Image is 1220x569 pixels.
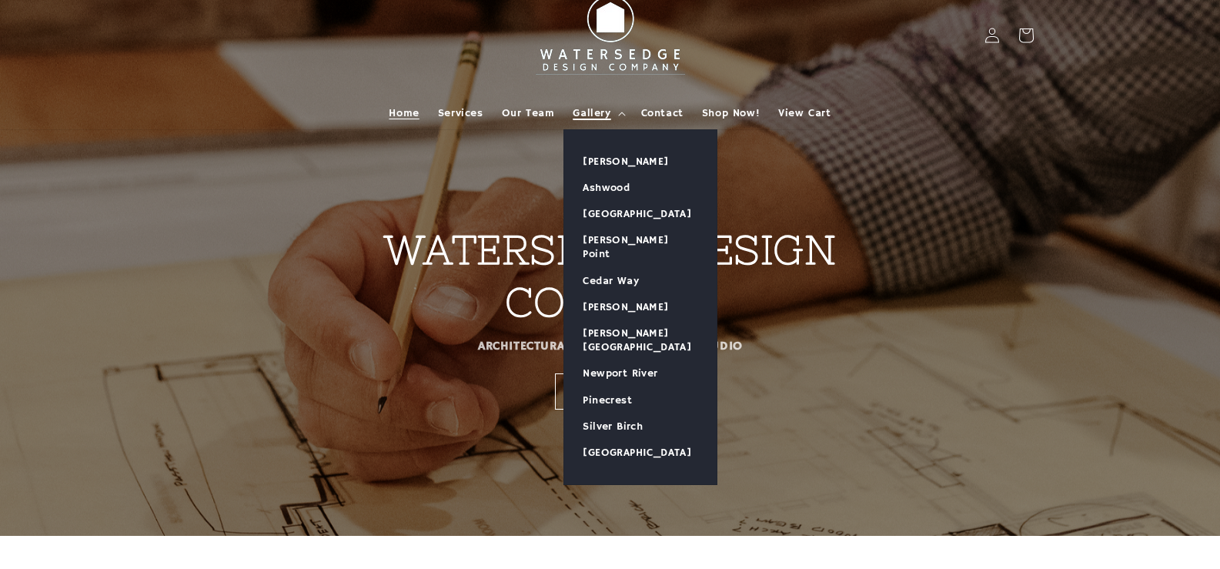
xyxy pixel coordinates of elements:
[702,106,760,120] span: Shop Now!
[564,360,717,387] a: Newport River
[564,227,717,267] a: [PERSON_NAME] Point
[778,106,831,120] span: View Cart
[564,149,717,175] a: [PERSON_NAME]
[493,97,564,129] a: Our Team
[564,201,717,227] a: [GEOGRAPHIC_DATA]
[641,106,684,120] span: Contact
[502,106,555,120] span: Our Team
[693,97,769,129] a: Shop Now!
[478,339,743,354] strong: ARCHITECTURAL & INTERIOR DESIGN STUDIO
[632,97,693,129] a: Contact
[429,97,493,129] a: Services
[564,440,717,466] a: [GEOGRAPHIC_DATA]
[554,373,666,409] a: Shop Now!
[438,106,483,120] span: Services
[564,268,717,294] a: Cedar Way
[389,106,419,120] span: Home
[564,320,717,360] a: [PERSON_NAME][GEOGRAPHIC_DATA]
[564,387,717,413] a: Pinecrest
[573,106,610,120] span: Gallery
[564,294,717,320] a: [PERSON_NAME]
[769,97,840,129] a: View Cart
[564,175,717,201] a: Ashwood
[379,97,428,129] a: Home
[384,227,836,325] strong: WATERSEDGE DESIGN COMPANY
[564,413,717,440] a: Silver Birch
[563,97,631,129] summary: Gallery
